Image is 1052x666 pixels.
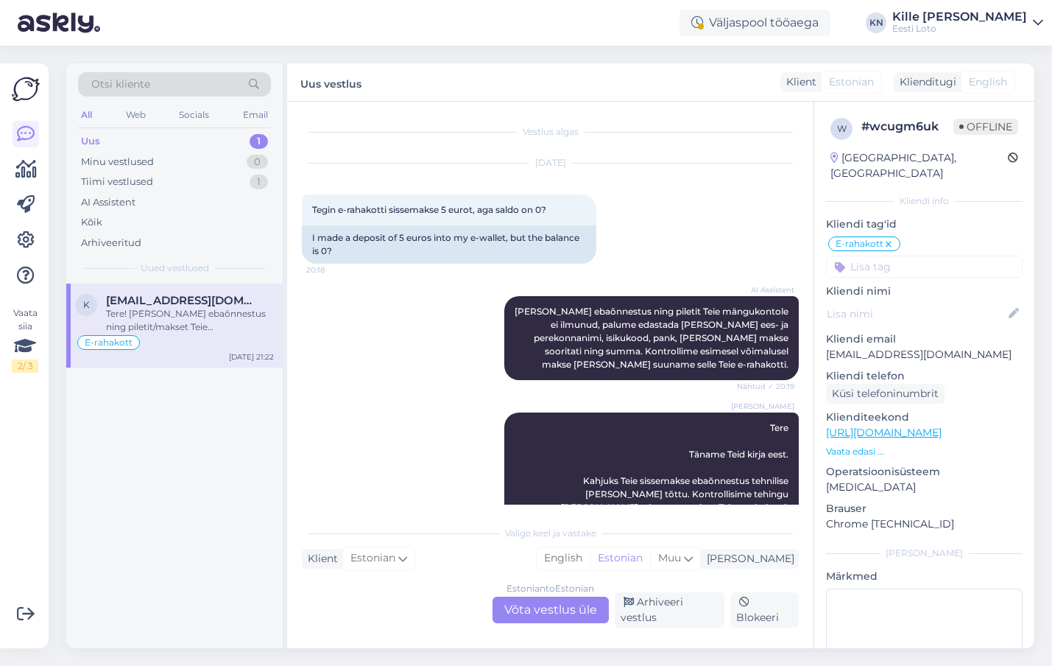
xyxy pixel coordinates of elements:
div: Kõik [81,215,102,230]
div: Kliendi info [826,194,1023,208]
div: All [78,105,95,125]
span: 20:18 [306,264,361,276]
p: Operatsioonisüsteem [826,464,1023,480]
div: Tere! [PERSON_NAME] ebaõnnestus ning piletit/makset Teie mängukontole ei ilmunud, palume edastada... [106,307,274,334]
div: Estonian to Estonian [506,582,594,595]
div: Minu vestlused [81,155,154,169]
div: Uus [81,134,100,149]
div: Email [240,105,271,125]
p: Kliendi email [826,332,1023,347]
div: Klient [780,74,816,90]
span: Muu [658,551,681,564]
div: Kille [PERSON_NAME] [892,11,1027,23]
p: Kliendi telefon [826,368,1023,384]
p: Märkmed [826,569,1023,584]
p: Kliendi nimi [826,284,1023,299]
div: Estonian [590,547,650,569]
input: Lisa nimi [827,306,1006,322]
p: Klienditeekond [826,410,1023,425]
div: Arhiveeri vestlus [615,592,724,628]
div: Arhiveeritud [81,236,141,250]
span: Offline [953,119,1018,135]
span: [PERSON_NAME] [731,401,794,412]
label: Uus vestlus [300,72,361,92]
div: Eesti Loto [892,23,1027,35]
div: [DATE] 21:22 [229,351,274,362]
p: Chrome [TECHNICAL_ID] [826,516,1023,532]
div: Socials [176,105,212,125]
div: Klient [302,551,338,567]
div: [DATE] [302,156,799,169]
p: Brauser [826,501,1023,516]
span: [PERSON_NAME] ebaõnnestus ning piletit Teie mängukontole ei ilmunud, palume edastada [PERSON_NAME... [515,306,791,370]
span: E-rahakott [85,338,133,347]
span: w [837,123,847,134]
span: Tere Täname Teid kirja eest. Kahjuks Teie sissemakse ebaõnnestus tehnilise [PERSON_NAME] tõttu. K... [552,422,791,539]
div: AI Assistent [81,195,135,210]
span: kivisikk.eha@gmail.com [106,294,259,307]
div: Väljaspool tööaega [679,10,830,36]
p: Vaata edasi ... [826,445,1023,458]
div: 2 / 3 [12,360,38,373]
span: Estonian [350,550,395,567]
div: Klienditugi [894,74,956,90]
div: I made a deposit of 5 euros into my e-wallet, but the balance is 0? [302,225,596,264]
span: English [969,74,1007,90]
a: [URL][DOMAIN_NAME] [826,426,942,439]
span: Estonian [829,74,874,90]
div: Vaata siia [12,306,38,373]
div: [PERSON_NAME] [701,551,794,567]
span: k [83,299,90,310]
div: Valige keel ja vastake [302,527,799,540]
span: Uued vestlused [141,262,209,275]
span: Otsi kliente [91,77,150,92]
span: AI Assistent [739,284,794,295]
div: Võta vestlus üle [493,597,609,623]
div: # wcugm6uk [861,118,953,136]
div: 1 [250,134,268,149]
p: Kliendi tag'id [826,217,1023,232]
img: Askly Logo [12,75,40,103]
div: Küsi telefoninumbrit [826,384,945,404]
p: [EMAIL_ADDRESS][DOMAIN_NAME] [826,347,1023,362]
div: 1 [250,175,268,189]
div: 0 [247,155,268,169]
p: [MEDICAL_DATA] [826,480,1023,495]
span: E-rahakott [836,239,883,248]
div: Blokeeri [730,592,799,628]
a: Kille [PERSON_NAME]Eesti Loto [892,11,1043,35]
div: Tiimi vestlused [81,175,153,189]
div: English [537,547,590,569]
div: [PERSON_NAME] [826,547,1023,560]
div: KN [866,13,886,33]
div: Vestlus algas [302,125,799,139]
input: Lisa tag [826,256,1023,278]
span: Nähtud ✓ 20:19 [737,381,794,392]
div: Web [123,105,149,125]
div: [GEOGRAPHIC_DATA], [GEOGRAPHIC_DATA] [830,150,1008,181]
span: Tegin e-rahakotti sissemakse 5 eurot, aga saldo on 0? [312,204,546,215]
